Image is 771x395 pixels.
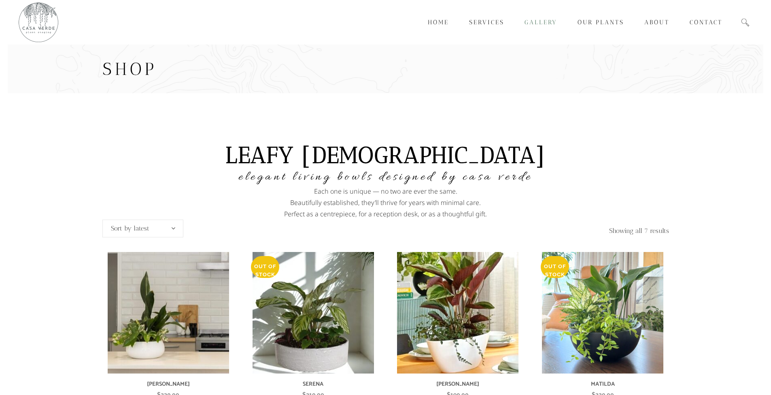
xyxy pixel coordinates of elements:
[247,252,379,374] a: SERENA
[644,19,669,26] span: About
[102,220,183,237] span: Sort by latest
[690,19,722,26] span: Contact
[225,141,546,169] strong: Leafy [DEMOGRAPHIC_DATA]
[253,252,374,374] img: SERENA
[578,19,624,26] span: Our Plants
[102,169,669,186] h4: Elegant living bowls designed by Casa Verde
[254,263,276,278] span: Out of stock
[108,252,229,374] img: VALENTINA
[537,380,669,389] h6: MATILDA
[428,19,449,26] span: Home
[102,252,234,374] a: VALENTINA
[102,186,669,220] p: Each one is unique — no two are ever the same. Beautifully established, they’ll thrive for years ...
[525,19,557,26] span: Gallery
[542,252,663,374] img: MATILDA
[247,380,379,389] h6: SERENA
[103,220,183,237] span: Sort by latest
[537,252,669,374] a: MATILDA
[386,220,669,244] p: Showing all 7 results
[544,263,566,278] span: Out of stock
[397,252,518,374] img: PRISCILLA
[392,380,524,389] h6: [PERSON_NAME]
[392,252,524,374] a: PRISCILLA
[469,19,504,26] span: Services
[102,59,157,79] span: Shop
[102,380,234,389] h6: [PERSON_NAME]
